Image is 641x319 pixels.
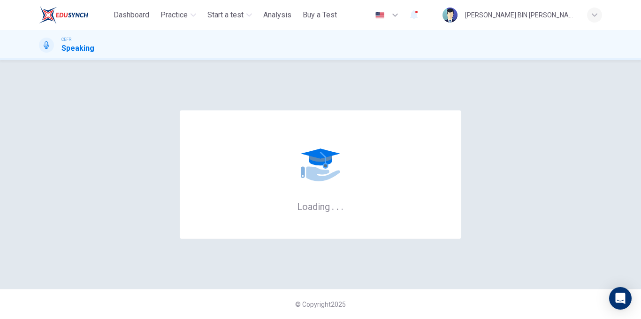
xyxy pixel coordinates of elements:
[39,6,110,24] a: ELTC logo
[443,8,458,23] img: Profile picture
[263,9,291,21] span: Analysis
[61,43,94,54] h1: Speaking
[295,301,346,308] span: © Copyright 2025
[303,9,337,21] span: Buy a Test
[39,6,88,24] img: ELTC logo
[331,198,335,213] h6: .
[110,7,153,23] button: Dashboard
[297,200,344,212] h6: Loading
[336,198,339,213] h6: .
[61,36,71,43] span: CEFR
[374,12,386,19] img: en
[114,9,149,21] span: Dashboard
[341,198,344,213] h6: .
[259,7,295,23] button: Analysis
[465,9,576,21] div: [PERSON_NAME] BIN [PERSON_NAME]
[609,287,632,310] div: Open Intercom Messenger
[207,9,244,21] span: Start a test
[157,7,200,23] button: Practice
[204,7,256,23] button: Start a test
[299,7,341,23] button: Buy a Test
[160,9,188,21] span: Practice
